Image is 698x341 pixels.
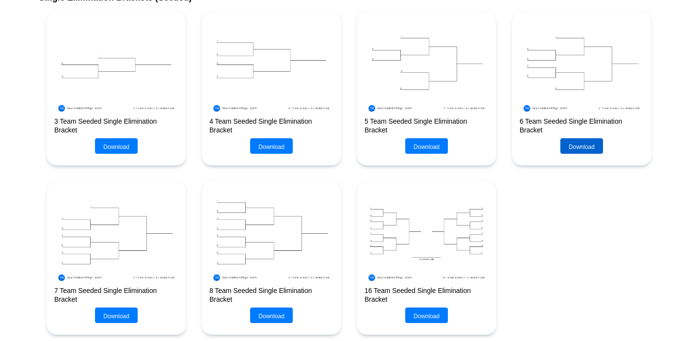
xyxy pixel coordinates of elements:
[250,138,292,154] button: Download
[520,117,644,134] h2: 6 Team Seeded Single Elimination Bracket
[520,19,644,115] img: 6 Team Seeded Single Elimination Bracket
[54,117,178,134] h2: 3 Team Seeded Single Elimination Bracket
[209,19,333,115] img: 4 Team Seeded Single Elimination Bracket
[54,189,178,285] img: 7 Team Seeded Single Elimination Bracket
[365,189,489,285] img: 16 Team Seeded Single Elimination Bracket
[209,117,333,134] h2: 4 Team Seeded Single Elimination Bracket
[54,286,178,304] h2: 7 Team Seeded Single Elimination Bracket
[365,19,489,115] img: 5 Team Seeded Single Elimination Bracket
[405,308,447,323] button: Download
[365,117,489,134] h2: 5 Team Seeded Single Elimination Bracket
[54,19,178,115] img: 3 Team Seeded Single Elimination Bracket
[250,308,292,323] button: Download
[95,308,137,323] button: Download
[365,286,489,304] h2: 16 Team Seeded Single Elimination Bracket
[560,138,603,154] button: Download
[95,138,137,154] button: Download
[209,189,333,285] img: 8 Team Seeded Single Elimination Bracket
[405,138,447,154] button: Download
[209,286,333,304] h2: 8 Team Seeded Single Elimination Bracket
